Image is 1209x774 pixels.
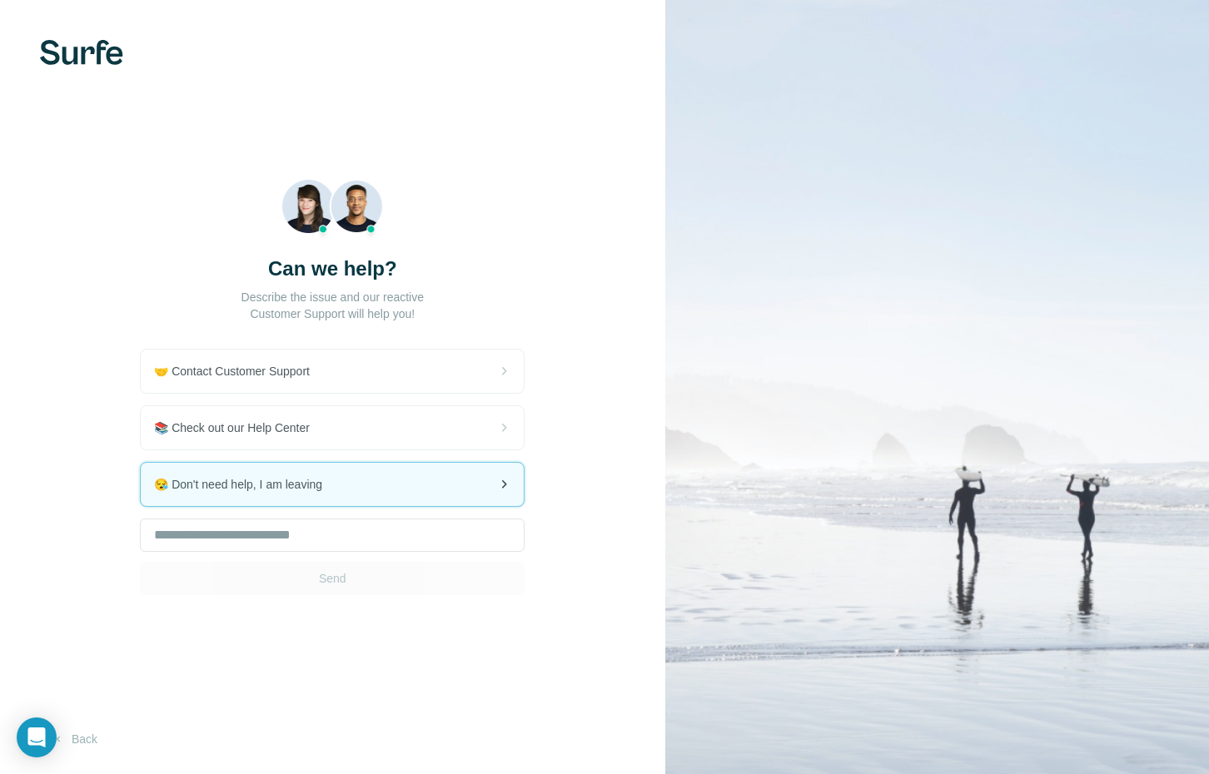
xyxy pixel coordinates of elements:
span: 📚 Check out our Help Center [154,419,323,436]
img: Beach Photo [281,179,384,241]
p: Describe the issue and our reactive [241,289,424,305]
span: 😪 Don't need help, I am leaving [154,476,336,493]
span: 🤝 Contact Customer Support [154,363,323,380]
button: Back [40,724,109,754]
div: Open Intercom Messenger [17,717,57,757]
p: Customer Support will help you! [250,305,415,322]
h3: Can we help? [268,256,397,282]
img: Surfe's logo [40,40,123,65]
